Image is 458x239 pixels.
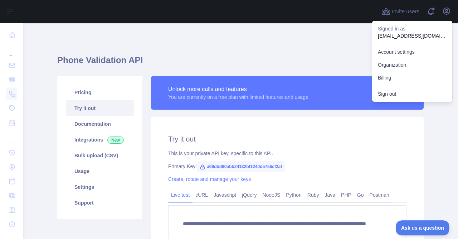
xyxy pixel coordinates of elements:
[66,132,134,148] a: Integrations New
[372,46,452,58] a: Account settings
[378,25,447,32] p: Signed in as
[378,32,447,39] p: [EMAIL_ADDRESS][DOMAIN_NAME]
[197,161,285,172] span: a69dbd90abb24132bf1240d5756cf2af
[6,130,17,145] div: ...
[168,189,193,201] a: Live test
[66,179,134,195] a: Settings
[372,71,452,84] button: Billing
[66,163,134,179] a: Usage
[354,189,367,201] a: Go
[66,100,134,116] a: Try it out
[372,87,452,100] button: Sign out
[6,43,17,57] div: ...
[367,189,392,201] a: Postman
[66,116,134,132] a: Documentation
[66,85,134,100] a: Pricing
[396,220,451,235] iframe: Toggle Customer Support
[107,137,124,144] span: New
[66,148,134,163] a: Bulk upload (CSV)
[168,94,308,101] div: You are currently on a free plan with limited features and usage
[239,189,259,201] a: jQuery
[168,163,406,170] div: Primary Key:
[372,58,452,71] a: Organization
[57,54,424,72] h1: Phone Validation API
[283,189,304,201] a: Python
[66,195,134,211] a: Support
[322,189,338,201] a: Java
[392,8,419,16] span: Invite users
[304,189,322,201] a: Ruby
[338,189,354,201] a: PHP
[168,176,251,182] a: Create, rotate and manage your keys
[259,189,283,201] a: NodeJS
[211,189,239,201] a: Javascript
[168,85,308,94] div: Unlock more calls and features
[168,150,406,157] div: This is your private API key, specific to this API.
[193,189,211,201] a: cURL
[168,134,406,144] h2: Try it out
[380,6,421,17] button: Invite users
